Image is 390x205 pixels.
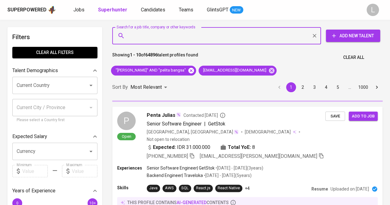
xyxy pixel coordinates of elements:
[372,82,382,92] button: Go to next page
[153,144,176,151] b: Expected:
[207,6,243,14] a: GlintsGPT NEW
[12,130,97,143] div: Expected Salary
[207,7,228,13] span: GlintsGPT
[352,113,375,120] span: Add to job
[147,129,239,135] div: [GEOGRAPHIC_DATA], [GEOGRAPHIC_DATA]
[286,82,296,92] button: page 1
[117,185,147,191] p: Skills
[98,6,129,14] a: Superhunter
[17,49,92,56] span: Clear All filters
[73,6,86,14] a: Jobs
[12,133,47,140] p: Expected Salary
[345,84,355,90] div: …
[176,112,181,117] img: magic_wand.svg
[12,47,97,58] button: Clear All filters
[130,82,169,93] div: Most Relevant
[147,136,190,142] p: Not open to relocation
[310,31,319,40] button: Clear
[145,52,158,57] b: 64896
[165,185,174,191] div: AWS
[183,112,226,118] span: Contacted [DATE]
[130,84,162,91] p: Most Relevant
[177,200,207,205] span: AI-generated
[117,165,147,171] p: Experiences
[147,112,175,119] span: Penta Julias
[130,52,141,57] b: 1 - 10
[141,7,165,13] span: Candidates
[181,185,189,191] div: SQL
[12,67,58,74] p: Talent Demographics
[252,144,255,151] span: 8
[215,165,263,171] p: • [DATE] - [DATE] ( 3 years )
[179,7,193,13] span: Teams
[203,172,252,178] p: • [DATE] - [DATE] ( 5 years )
[200,153,317,159] span: [EMAIL_ADDRESS][PERSON_NAME][DOMAIN_NAME]
[73,7,84,13] span: Jobs
[321,82,331,92] button: Go to page 4
[12,32,97,42] h6: Filters
[230,7,243,13] span: NEW
[98,7,127,13] b: Superhunter
[311,186,328,192] p: Resume
[245,129,292,135] span: [DEMOGRAPHIC_DATA]
[234,129,239,134] img: magic_wand.svg
[196,185,210,191] div: React.js
[310,82,319,92] button: Go to page 3
[330,186,369,192] p: Uploaded on [DATE]
[208,121,225,127] span: GetStok
[87,147,95,156] button: Open
[325,112,345,121] button: Save
[298,82,308,92] button: Go to page 2
[48,5,56,14] img: app logo
[199,68,270,73] span: [EMAIL_ADDRESS][DOMAIN_NAME]
[111,66,196,76] div: "[PERSON_NAME]" AND "pelita bangsa"
[333,82,343,92] button: Go to page 5
[7,5,56,14] a: Superpoweredapp logo
[343,54,364,61] span: Clear All
[204,120,206,128] span: |
[356,82,370,92] button: Go to page 1000
[245,185,250,191] p: +4
[72,165,97,177] input: Value
[112,84,128,91] p: Sort By
[119,134,134,139] span: Open
[87,81,95,90] button: Open
[220,112,226,118] svg: By Batam recruiter
[328,113,342,120] span: Save
[326,30,380,42] button: Add New Talent
[273,82,383,92] nav: pagination navigation
[22,165,48,177] input: Value
[147,153,188,159] span: [PHONE_NUMBER]
[331,32,375,40] span: Add New Talent
[199,66,277,76] div: [EMAIL_ADDRESS][DOMAIN_NAME]
[349,112,378,121] button: Add to job
[12,64,97,77] div: Talent Demographics
[117,112,136,130] div: P
[341,52,367,63] button: Clear All
[12,187,55,195] p: Years of Experience
[147,121,202,127] span: Senior Software Engineer
[112,52,198,63] p: Showing of talent profiles found
[17,117,93,123] p: Please select a Country first
[149,185,158,191] div: Java
[111,68,190,73] span: "[PERSON_NAME]" AND "pelita bangsa"
[147,172,203,178] p: Backend Engineer | Traveloka
[147,165,215,171] p: Senior Software Engineer | GetStok
[141,6,166,14] a: Candidates
[218,185,240,191] div: React Native
[7,6,47,14] div: Superpowered
[12,185,97,197] div: Years of Experience
[179,6,195,14] a: Teams
[367,4,379,16] div: L
[228,144,251,151] b: Total YoE:
[147,144,210,151] div: IDR 31.000.000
